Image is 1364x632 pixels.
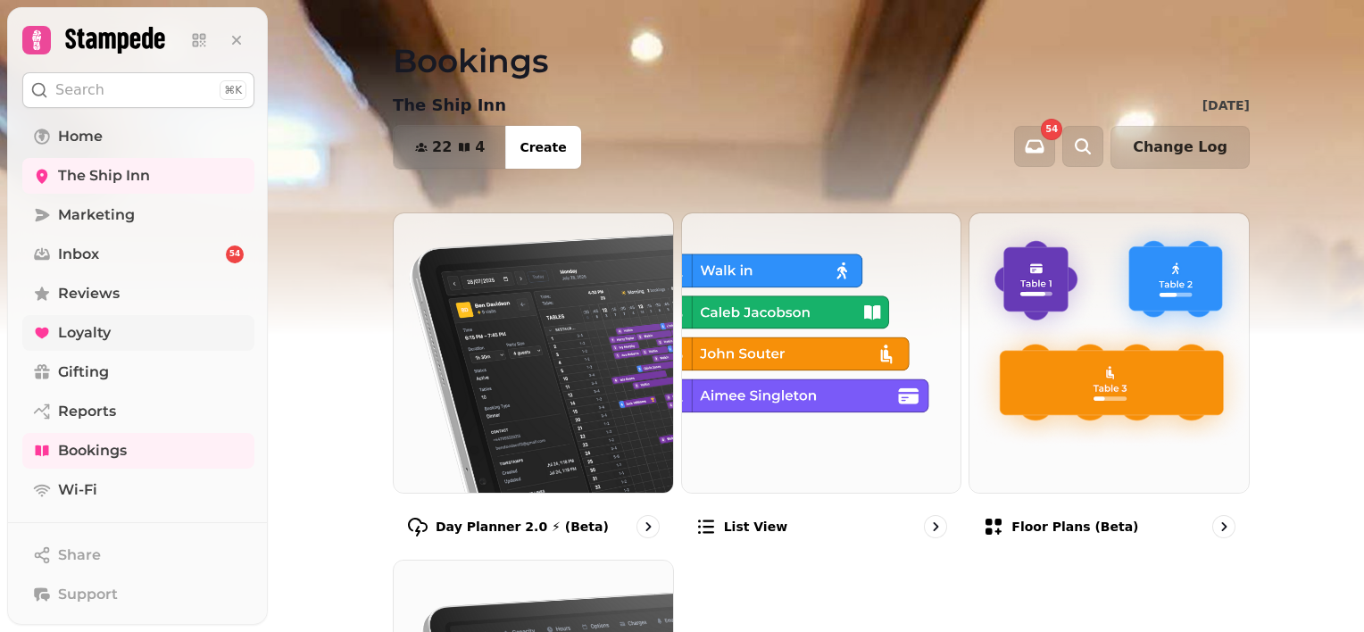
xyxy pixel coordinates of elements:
p: [DATE] [1202,96,1250,114]
button: Share [22,537,254,573]
svg: go to [639,518,657,536]
a: Bookings [22,433,254,469]
button: Create [505,126,580,169]
span: The Ship Inn [58,165,150,187]
span: Gifting [58,362,109,383]
span: Home [58,126,103,147]
a: Inbox54 [22,237,254,272]
button: Change Log [1110,126,1250,169]
span: Create [520,141,566,154]
span: Loyalty [58,322,111,344]
img: Day Planner 2.0 ⚡ (Beta) [394,213,673,493]
div: ⌘K [220,80,246,100]
a: Day Planner 2.0 ⚡ (Beta)Day Planner 2.0 ⚡ (Beta) [393,212,674,553]
p: Floor Plans (beta) [1011,518,1138,536]
a: Gifting [22,354,254,390]
span: Wi-Fi [58,479,97,501]
span: 54 [1045,125,1058,134]
span: Inbox [58,244,99,265]
a: Loyalty [22,315,254,351]
a: Wi-Fi [22,472,254,508]
span: Support [58,584,118,605]
button: Support [22,577,254,612]
span: 4 [475,140,485,154]
a: Floor Plans (beta)Floor Plans (beta) [969,212,1250,553]
a: Home [22,119,254,154]
a: Reviews [22,276,254,312]
p: Search [55,79,104,101]
svg: go to [927,518,944,536]
img: List view [682,213,961,493]
p: List view [724,518,787,536]
svg: go to [1215,518,1233,536]
span: Change Log [1133,140,1227,154]
span: 54 [229,248,241,261]
a: Marketing [22,197,254,233]
span: Bookings [58,440,127,462]
span: Share [58,545,101,566]
p: Day Planner 2.0 ⚡ (Beta) [436,518,609,536]
a: List viewList view [681,212,962,553]
span: Reviews [58,283,120,304]
button: Search⌘K [22,72,254,108]
span: Marketing [58,204,135,226]
a: Reports [22,394,254,429]
button: 224 [394,126,506,169]
img: Floor Plans (beta) [969,213,1249,493]
span: 22 [432,140,452,154]
p: The Ship Inn [393,93,506,118]
span: Reports [58,401,116,422]
a: The Ship Inn [22,158,254,194]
